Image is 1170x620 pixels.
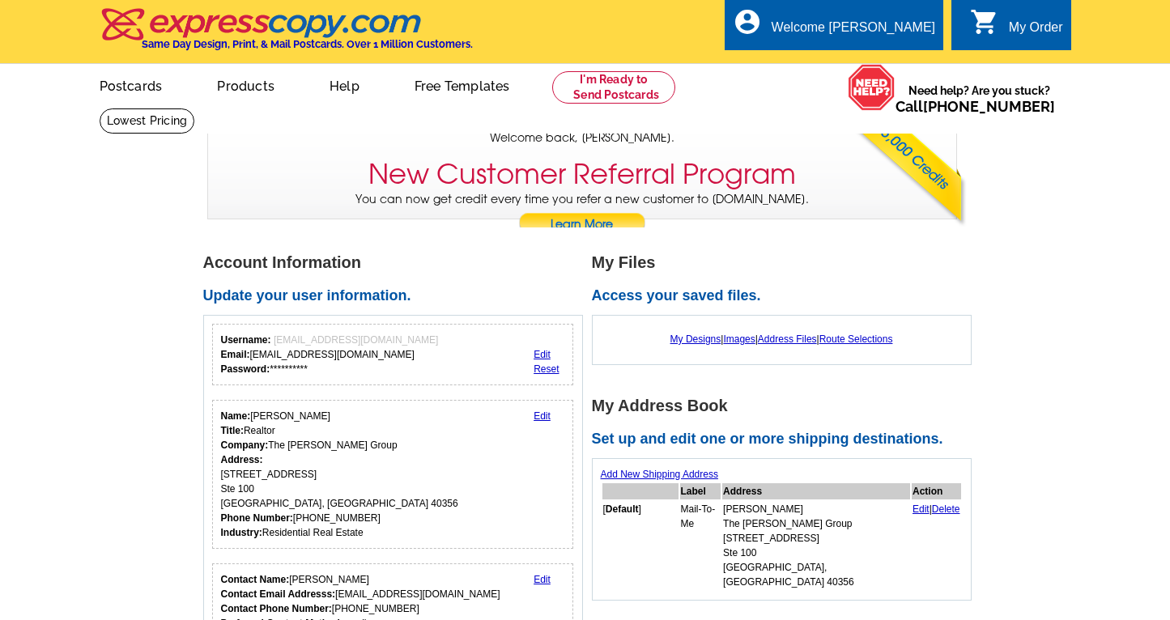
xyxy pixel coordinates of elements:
[212,400,574,549] div: Your personal details.
[368,158,796,191] h3: New Customer Referral Program
[274,334,438,346] span: [EMAIL_ADDRESS][DOMAIN_NAME]
[221,410,251,422] strong: Name:
[602,501,679,590] td: [ ]
[221,603,332,614] strong: Contact Phone Number:
[212,324,574,385] div: Your login information.
[772,20,935,43] div: Welcome [PERSON_NAME]
[221,454,263,465] strong: Address:
[221,349,250,360] strong: Email:
[221,527,262,538] strong: Industry:
[912,483,961,499] th: Action
[191,66,300,104] a: Products
[518,213,646,237] a: Learn More
[819,333,893,345] a: Route Selections
[913,503,930,515] a: Edit
[592,287,981,305] h2: Access your saved files.
[722,483,910,499] th: Address
[490,130,674,147] span: Welcome back, [PERSON_NAME].
[221,409,458,540] div: [PERSON_NAME] Realtor The [PERSON_NAME] Group [STREET_ADDRESS] Ste 100 [GEOGRAPHIC_DATA], [GEOGRA...
[203,254,592,271] h1: Account Information
[848,64,896,111] img: help
[534,363,559,375] a: Reset
[592,431,981,448] h2: Set up and edit one or more shipping destinations.
[221,440,269,451] strong: Company:
[74,66,189,104] a: Postcards
[601,469,718,480] a: Add New Shipping Address
[723,333,755,345] a: Images
[208,191,956,237] p: You can now get credit every time you refer a new customer to [DOMAIN_NAME].
[970,7,999,36] i: shopping_cart
[221,363,270,375] strong: Password:
[221,574,290,585] strong: Contact Name:
[389,66,536,104] a: Free Templates
[896,83,1063,115] span: Need help? Are you stuck?
[923,98,1055,115] a: [PHONE_NUMBER]
[142,38,473,50] h4: Same Day Design, Print, & Mail Postcards. Over 1 Million Customers.
[896,98,1055,115] span: Call
[304,66,385,104] a: Help
[534,410,551,422] a: Edit
[1009,20,1063,43] div: My Order
[722,501,910,590] td: [PERSON_NAME] The [PERSON_NAME] Group [STREET_ADDRESS] Ste 100 [GEOGRAPHIC_DATA], [GEOGRAPHIC_DAT...
[534,574,551,585] a: Edit
[203,287,592,305] h2: Update your user information.
[733,7,762,36] i: account_circle
[912,501,961,590] td: |
[670,333,721,345] a: My Designs
[601,324,963,355] div: | | |
[221,425,244,436] strong: Title:
[758,333,817,345] a: Address Files
[592,254,981,271] h1: My Files
[221,512,293,524] strong: Phone Number:
[680,501,721,590] td: Mail-To-Me
[534,349,551,360] a: Edit
[606,503,639,515] b: Default
[680,483,721,499] th: Label
[932,503,960,515] a: Delete
[970,18,1063,38] a: shopping_cart My Order
[100,19,473,50] a: Same Day Design, Print, & Mail Postcards. Over 1 Million Customers.
[592,397,981,414] h1: My Address Book
[221,588,336,600] strong: Contact Email Addresss:
[221,334,271,346] strong: Username:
